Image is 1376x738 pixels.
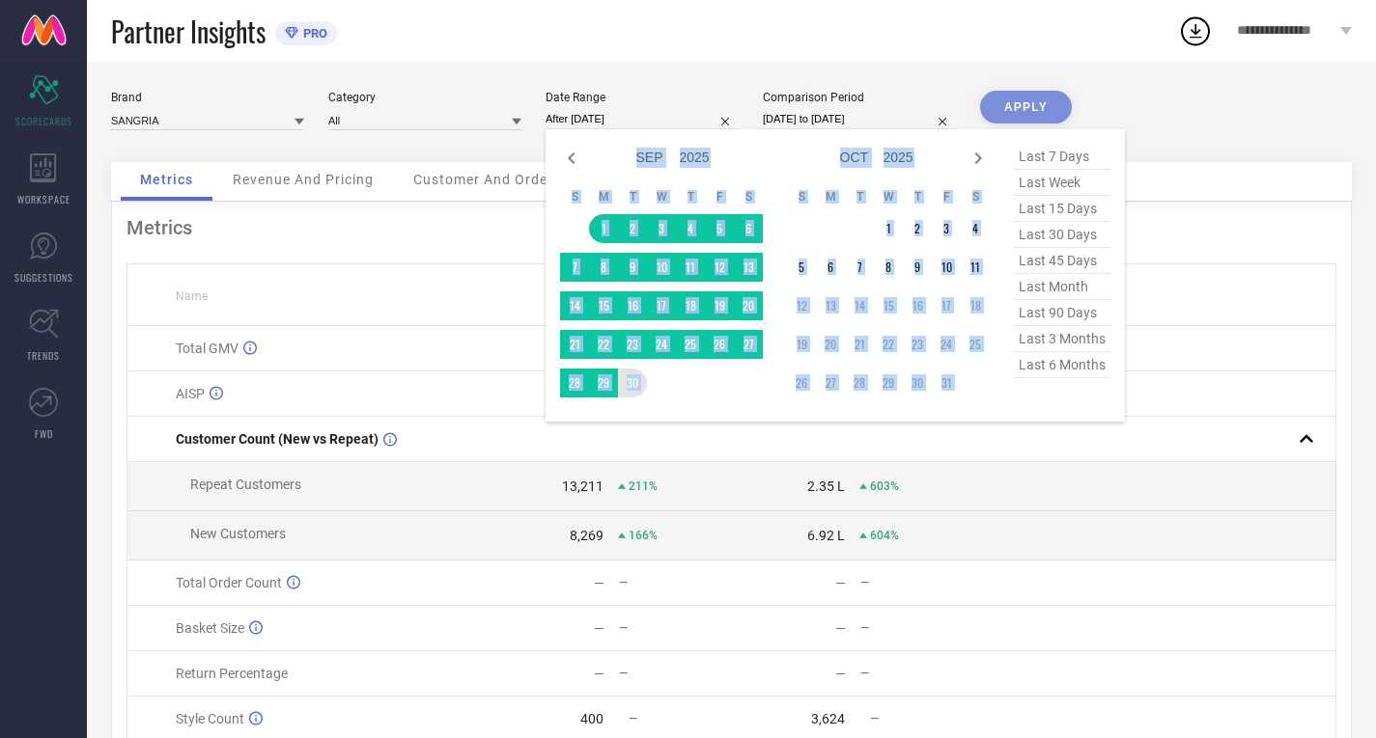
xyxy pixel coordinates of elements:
div: Next month [967,147,990,170]
span: — [629,712,637,725]
td: Mon Oct 20 2025 [816,330,845,359]
td: Fri Sep 19 2025 [705,291,734,320]
td: Fri Sep 26 2025 [705,330,734,359]
span: New Customers [190,526,286,541]
td: Thu Sep 18 2025 [676,291,705,320]
td: Sun Sep 07 2025 [560,253,589,282]
div: Brand [111,91,304,104]
td: Thu Oct 23 2025 [903,330,932,359]
td: Tue Oct 14 2025 [845,291,874,320]
td: Sun Sep 21 2025 [560,330,589,359]
div: 13,211 [562,478,604,494]
span: TRENDS [27,348,60,363]
span: FWD [35,426,53,441]
td: Fri Oct 17 2025 [932,291,961,320]
td: Tue Sep 09 2025 [618,253,647,282]
span: last 7 days [1014,144,1110,170]
td: Sat Oct 25 2025 [961,330,990,359]
span: — [870,712,879,725]
span: Metrics [140,172,193,187]
td: Thu Sep 04 2025 [676,214,705,243]
td: Tue Sep 23 2025 [618,330,647,359]
span: Customer Count (New vs Repeat) [176,431,379,447]
td: Thu Sep 25 2025 [676,330,705,359]
th: Thursday [676,189,705,205]
td: Fri Oct 24 2025 [932,330,961,359]
td: Fri Oct 31 2025 [932,369,961,397]
th: Monday [816,189,845,205]
span: 604% [870,529,899,542]
td: Sun Sep 14 2025 [560,291,589,320]
span: last 90 days [1014,300,1110,326]
th: Thursday [903,189,932,205]
td: Wed Sep 17 2025 [647,291,676,320]
th: Saturday [734,189,763,205]
span: last 3 months [1014,326,1110,352]
span: Basket Size [176,620,244,636]
td: Sat Sep 20 2025 [734,291,763,320]
td: Sun Sep 28 2025 [560,369,589,397]
th: Sunday [560,189,589,205]
div: 8,269 [570,528,604,543]
span: last week [1014,170,1110,196]
span: Revenue And Pricing [233,172,374,187]
span: 603% [870,479,899,493]
div: — [835,575,846,590]
td: Mon Sep 08 2025 [589,253,618,282]
td: Wed Oct 01 2025 [874,214,903,243]
td: Sat Sep 27 2025 [734,330,763,359]
div: 3,624 [811,711,845,726]
td: Mon Oct 27 2025 [816,369,845,397]
span: Name [176,289,208,303]
span: Return Percentage [176,666,288,681]
div: — [835,620,846,636]
div: — [619,667,731,680]
span: SCORECARDS [15,114,72,128]
input: Select comparison period [763,109,956,129]
td: Thu Oct 30 2025 [903,369,932,397]
td: Sat Oct 11 2025 [961,253,990,282]
td: Sat Oct 18 2025 [961,291,990,320]
td: Tue Sep 16 2025 [618,291,647,320]
td: Sat Sep 06 2025 [734,214,763,243]
th: Tuesday [618,189,647,205]
div: — [594,666,604,681]
td: Wed Oct 15 2025 [874,291,903,320]
span: last 15 days [1014,196,1110,222]
td: Sun Oct 26 2025 [787,369,816,397]
input: Select date range [546,109,739,129]
td: Thu Oct 02 2025 [903,214,932,243]
th: Friday [705,189,734,205]
div: Category [328,91,521,104]
td: Mon Sep 29 2025 [589,369,618,397]
td: Wed Oct 08 2025 [874,253,903,282]
div: Metrics [126,216,1336,239]
div: — [860,576,972,589]
span: Customer And Orders [413,172,561,187]
span: Total GMV [176,341,239,356]
div: — [860,621,972,635]
span: last month [1014,274,1110,300]
div: 6.92 L [807,528,845,543]
div: — [619,576,731,589]
div: 2.35 L [807,478,845,494]
th: Wednesday [647,189,676,205]
td: Fri Oct 10 2025 [932,253,961,282]
span: Partner Insights [111,12,266,51]
td: Sun Oct 05 2025 [787,253,816,282]
td: Mon Oct 13 2025 [816,291,845,320]
span: last 30 days [1014,222,1110,248]
td: Tue Oct 28 2025 [845,369,874,397]
span: SUGGESTIONS [14,270,73,285]
div: — [835,666,846,681]
td: Fri Sep 12 2025 [705,253,734,282]
td: Sun Oct 19 2025 [787,330,816,359]
td: Wed Sep 10 2025 [647,253,676,282]
td: Thu Sep 11 2025 [676,253,705,282]
div: 400 [580,711,604,726]
td: Fri Sep 05 2025 [705,214,734,243]
span: 166% [629,529,658,542]
div: — [594,620,604,636]
td: Wed Oct 22 2025 [874,330,903,359]
div: — [860,667,972,680]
